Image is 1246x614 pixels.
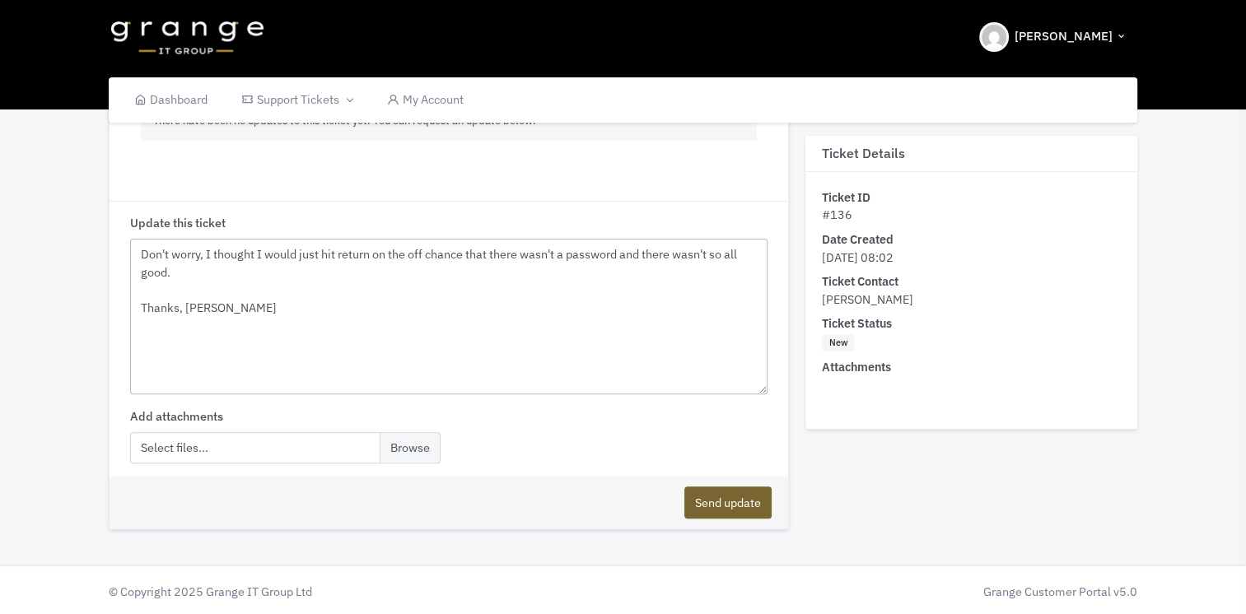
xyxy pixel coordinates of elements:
a: My Account [370,77,481,123]
span: New [822,334,855,352]
dt: Attachments [822,359,1121,377]
span: [DATE] 08:02 [822,249,894,265]
button: [PERSON_NAME] [969,8,1137,66]
div: Grange Customer Portal v5.0 [631,583,1137,601]
dt: Ticket Contact [822,273,1121,291]
span: [PERSON_NAME] [822,291,913,307]
label: Update this ticket [130,214,226,232]
a: Support Tickets [225,77,370,123]
a: Dashboard [117,77,225,123]
dt: Date Created [822,230,1121,249]
button: Send update [684,486,772,519]
label: Add attachments [130,407,223,426]
dt: Ticket ID [822,188,1121,207]
div: © Copyright 2025 Grange IT Group Ltd [100,583,623,601]
img: Header Avatar [979,22,1009,52]
span: #136 [822,207,852,223]
h3: Ticket Details [805,136,1137,172]
dt: Ticket Status [822,315,1121,333]
span: [PERSON_NAME] [1015,27,1113,46]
